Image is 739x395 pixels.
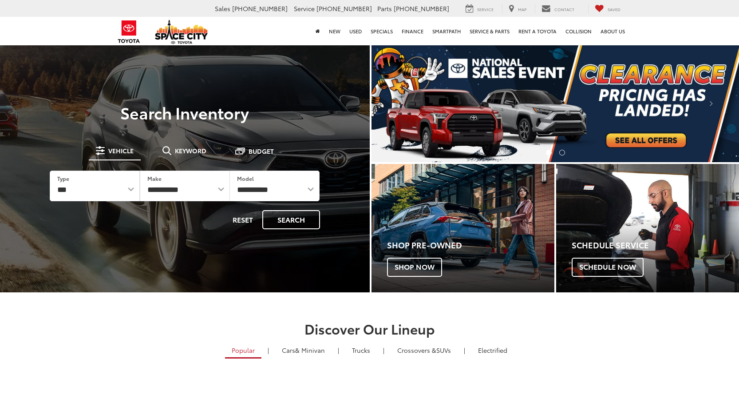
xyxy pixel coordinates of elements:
[147,175,162,182] label: Make
[345,343,377,358] a: Trucks
[377,4,392,13] span: Parts
[37,104,332,121] h3: Search Inventory
[556,164,739,292] a: Schedule Service Schedule Now
[215,4,230,13] span: Sales
[546,150,552,156] li: Go to slide number 1.
[366,17,397,45] a: Specials
[391,343,458,358] a: SUVs
[596,17,629,45] a: About Us
[155,20,208,44] img: Space City Toyota
[397,346,436,355] span: Crossovers &
[112,17,146,46] img: Toyota
[225,210,261,229] button: Reset
[232,4,288,13] span: [PHONE_NUMBER]
[262,210,320,229] button: Search
[237,175,254,182] label: Model
[387,258,442,276] span: Shop Now
[572,258,644,276] span: Schedule Now
[381,346,387,355] li: |
[471,343,514,358] a: Electrified
[57,321,683,336] h2: Discover Our Lineup
[459,4,500,14] a: Service
[371,62,427,144] button: Click to view previous picture.
[387,241,554,250] h4: Shop Pre-Owned
[502,4,533,14] a: Map
[394,4,449,13] span: [PHONE_NUMBER]
[477,6,494,12] span: Service
[465,17,514,45] a: Service & Parts
[371,164,554,292] div: Toyota
[294,4,315,13] span: Service
[249,148,274,154] span: Budget
[684,62,739,144] button: Click to view next picture.
[428,17,465,45] a: SmartPath
[572,241,739,250] h4: Schedule Service
[295,346,325,355] span: & Minivan
[514,17,561,45] a: Rent a Toyota
[316,4,372,13] span: [PHONE_NUMBER]
[345,17,366,45] a: Used
[324,17,345,45] a: New
[462,346,467,355] li: |
[275,343,332,358] a: Cars
[108,148,134,154] span: Vehicle
[554,6,574,12] span: Contact
[518,6,526,12] span: Map
[175,148,206,154] span: Keyword
[608,6,620,12] span: Saved
[556,164,739,292] div: Toyota
[57,175,69,182] label: Type
[588,4,627,14] a: My Saved Vehicles
[561,17,596,45] a: Collision
[336,346,341,355] li: |
[225,343,261,359] a: Popular
[535,4,581,14] a: Contact
[397,17,428,45] a: Finance
[559,150,565,156] li: Go to slide number 2.
[265,346,271,355] li: |
[371,164,554,292] a: Shop Pre-Owned Shop Now
[311,17,324,45] a: Home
